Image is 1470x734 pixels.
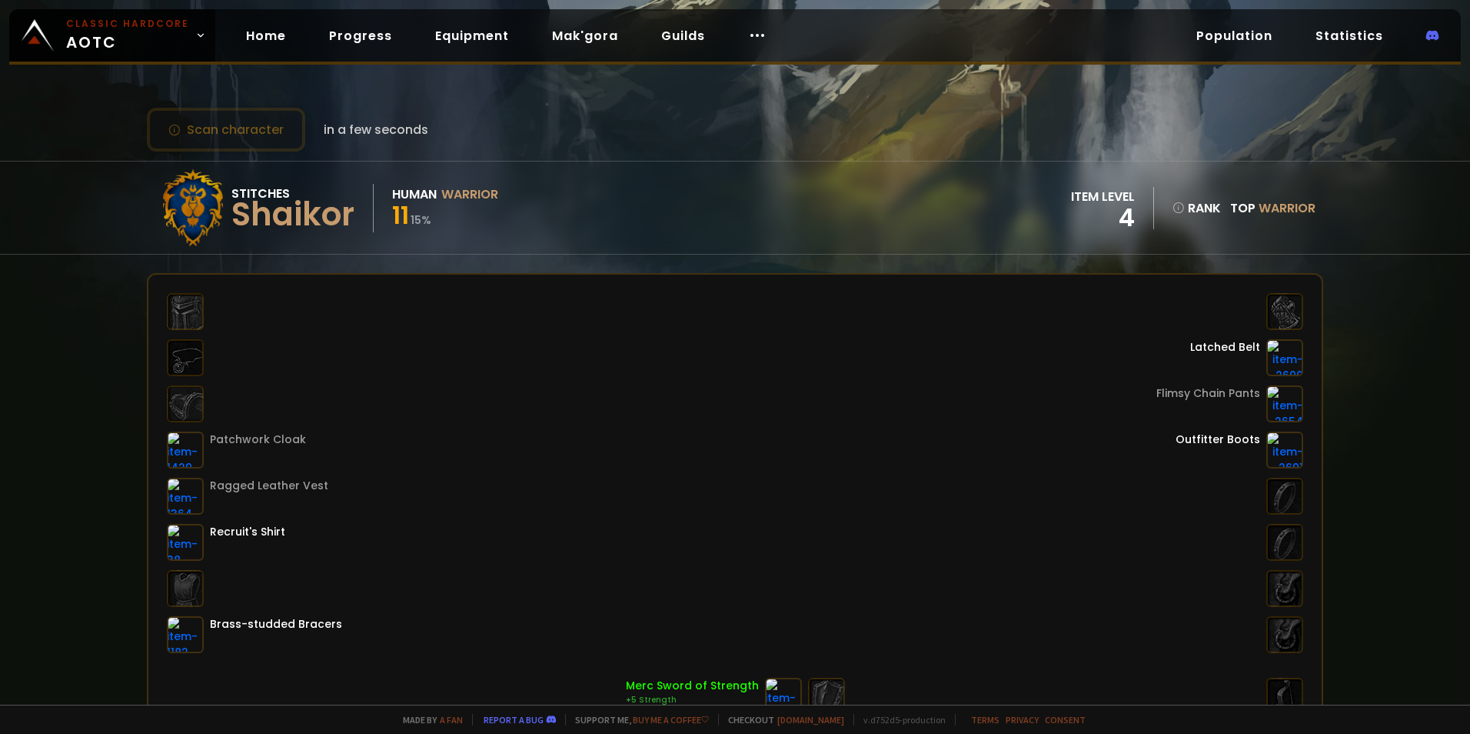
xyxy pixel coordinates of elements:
span: v. d752d5 - production [853,714,946,726]
div: 4 [1071,206,1135,229]
span: AOTC [66,17,189,54]
div: Merc Sword of Strength [626,678,759,694]
div: Human [392,185,437,204]
a: Guilds [649,20,717,52]
a: Home [234,20,298,52]
a: Consent [1045,714,1086,726]
a: Population [1184,20,1285,52]
a: Mak'gora [540,20,630,52]
div: Outfitter Boots [1176,432,1260,448]
div: Stitches [231,184,354,203]
div: Top [1230,199,1315,218]
span: Warrior [1259,199,1315,217]
div: Latched Belt [1190,339,1260,355]
span: Made by [394,714,463,726]
div: item level [1071,187,1135,206]
img: item-2654 [1266,385,1303,422]
a: Statistics [1303,20,1395,52]
img: item-4567 [765,678,802,715]
button: Scan character [147,108,305,152]
a: Classic HardcoreAOTC [9,9,215,62]
a: Equipment [423,20,521,52]
a: a fan [440,714,463,726]
span: Support me, [565,714,709,726]
a: [DOMAIN_NAME] [777,714,844,726]
img: item-1364 [167,478,204,515]
a: Progress [317,20,404,52]
div: rank [1172,199,1221,218]
div: Shaikor [231,203,354,226]
a: Buy me a coffee [633,714,709,726]
img: item-1429 [167,432,204,469]
img: item-2690 [1266,339,1303,376]
a: Report a bug [484,714,544,726]
a: Terms [971,714,999,726]
div: Ragged Leather Vest [210,478,328,494]
div: Recruit's Shirt [210,524,285,540]
small: 15 % [411,212,431,228]
div: +5 Strength [626,694,759,706]
div: Warrior [441,185,498,204]
img: item-38 [167,524,204,561]
span: in a few seconds [324,120,428,139]
div: Brass-studded Bracers [210,616,342,632]
div: Patchwork Cloak [210,432,306,448]
div: Flimsy Chain Pants [1156,385,1260,402]
a: Privacy [1006,714,1039,726]
small: Classic Hardcore [66,17,189,31]
img: item-1182 [167,616,204,653]
img: item-2691 [1266,432,1303,469]
span: Checkout [718,714,844,726]
span: 11 [392,198,409,232]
